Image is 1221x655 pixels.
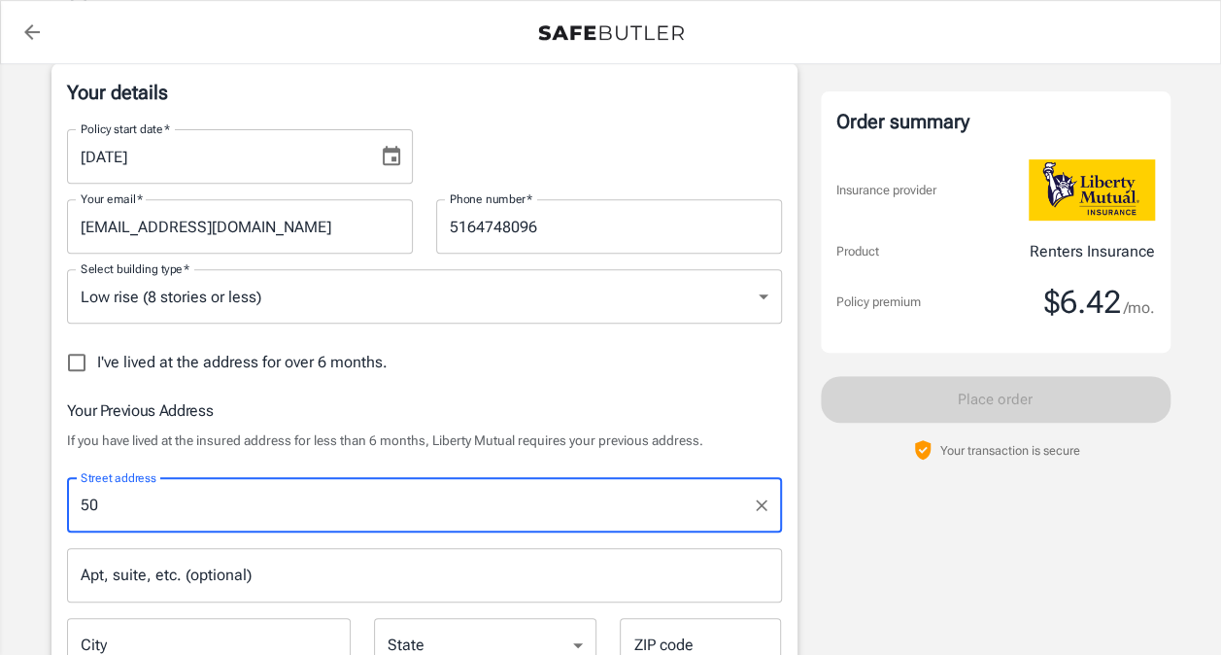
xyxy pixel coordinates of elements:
span: I've lived at the address for over 6 months. [97,351,388,374]
p: If you have lived at the insured address for less than 6 months, Liberty Mutual requires your pre... [67,431,782,450]
label: Policy start date [81,121,170,137]
img: Back to quotes [538,25,684,41]
label: Select building type [81,260,189,277]
input: Enter email [67,199,413,254]
p: Your details [67,79,782,106]
p: Policy premium [836,293,921,312]
input: MM/DD/YYYY [67,129,364,184]
p: Insurance provider [836,181,936,200]
div: Low rise (8 stories or less) [67,269,782,324]
p: Your transaction is secure [940,441,1080,460]
p: Product [836,242,879,261]
a: back to quotes [13,13,51,52]
button: Clear [748,492,775,519]
p: Renters Insurance [1030,240,1155,263]
span: /mo. [1124,294,1155,322]
h6: Your Previous Address [67,398,782,423]
label: Phone number [450,190,532,207]
div: Order summary [836,107,1155,136]
label: Your email [81,190,143,207]
input: Enter number [436,199,782,254]
img: Liberty Mutual [1029,159,1155,221]
button: Choose date, selected date is Oct 1, 2025 [372,137,411,176]
span: $6.42 [1044,283,1121,322]
label: Street address [81,469,156,486]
